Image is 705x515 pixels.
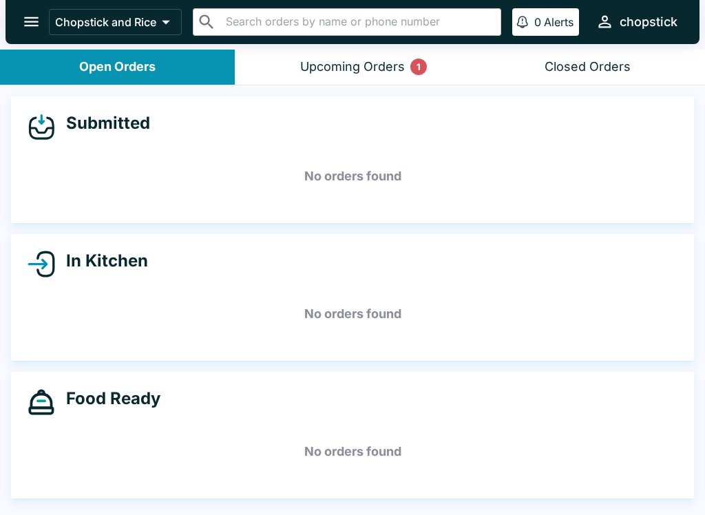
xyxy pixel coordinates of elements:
h5: No orders found [28,151,677,201]
input: Search orders by name or phone number [222,12,495,32]
h5: No orders found [28,289,677,339]
p: Chopstick and Rice [55,15,156,29]
p: Alerts [544,15,574,29]
div: Closed Orders [545,59,631,75]
h4: In Kitchen [55,251,148,271]
p: 0 [534,15,541,29]
p: 1 [417,60,421,74]
h4: Submitted [55,113,150,134]
div: Open Orders [79,59,156,75]
button: chopstick [590,7,683,36]
h5: No orders found [28,427,677,476]
div: Upcoming Orders [300,59,405,75]
h4: Food Ready [55,388,160,409]
button: Chopstick and Rice [49,9,182,35]
button: open drawer [14,4,49,39]
div: chopstick [620,14,677,30]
